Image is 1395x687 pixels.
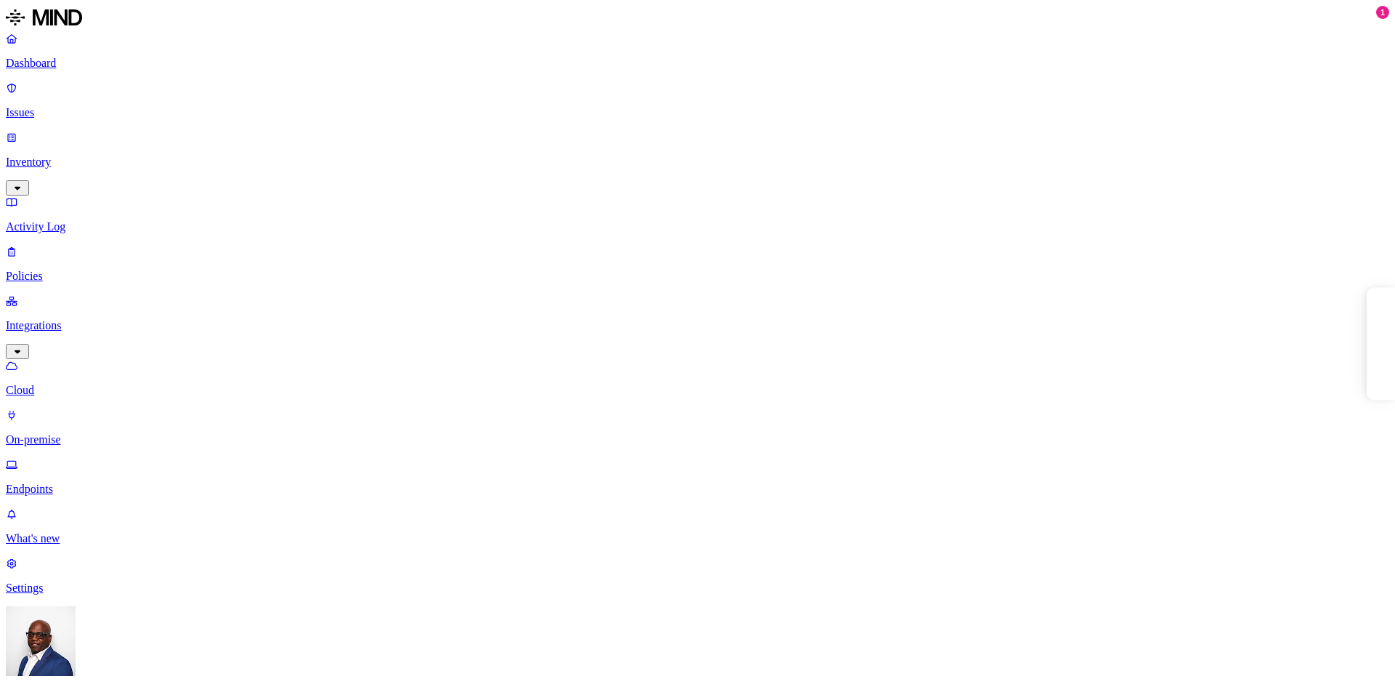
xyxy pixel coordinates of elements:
img: MIND [6,6,82,29]
a: Policies [6,245,1389,283]
p: Dashboard [6,57,1389,70]
a: Settings [6,557,1389,595]
a: Inventory [6,131,1389,193]
a: On-premise [6,409,1389,446]
div: 1 [1376,6,1389,19]
a: Endpoints [6,458,1389,496]
a: Integrations [6,294,1389,357]
p: Inventory [6,156,1389,169]
p: Policies [6,270,1389,283]
a: What's new [6,507,1389,545]
p: On-premise [6,433,1389,446]
a: MIND [6,6,1389,32]
p: Integrations [6,319,1389,332]
img: Gregory Thomas [6,606,76,676]
p: Issues [6,106,1389,119]
a: Cloud [6,359,1389,397]
a: Activity Log [6,196,1389,233]
p: Endpoints [6,483,1389,496]
a: Dashboard [6,32,1389,70]
p: Settings [6,582,1389,595]
p: Activity Log [6,220,1389,233]
p: Cloud [6,384,1389,397]
p: What's new [6,532,1389,545]
a: Issues [6,81,1389,119]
